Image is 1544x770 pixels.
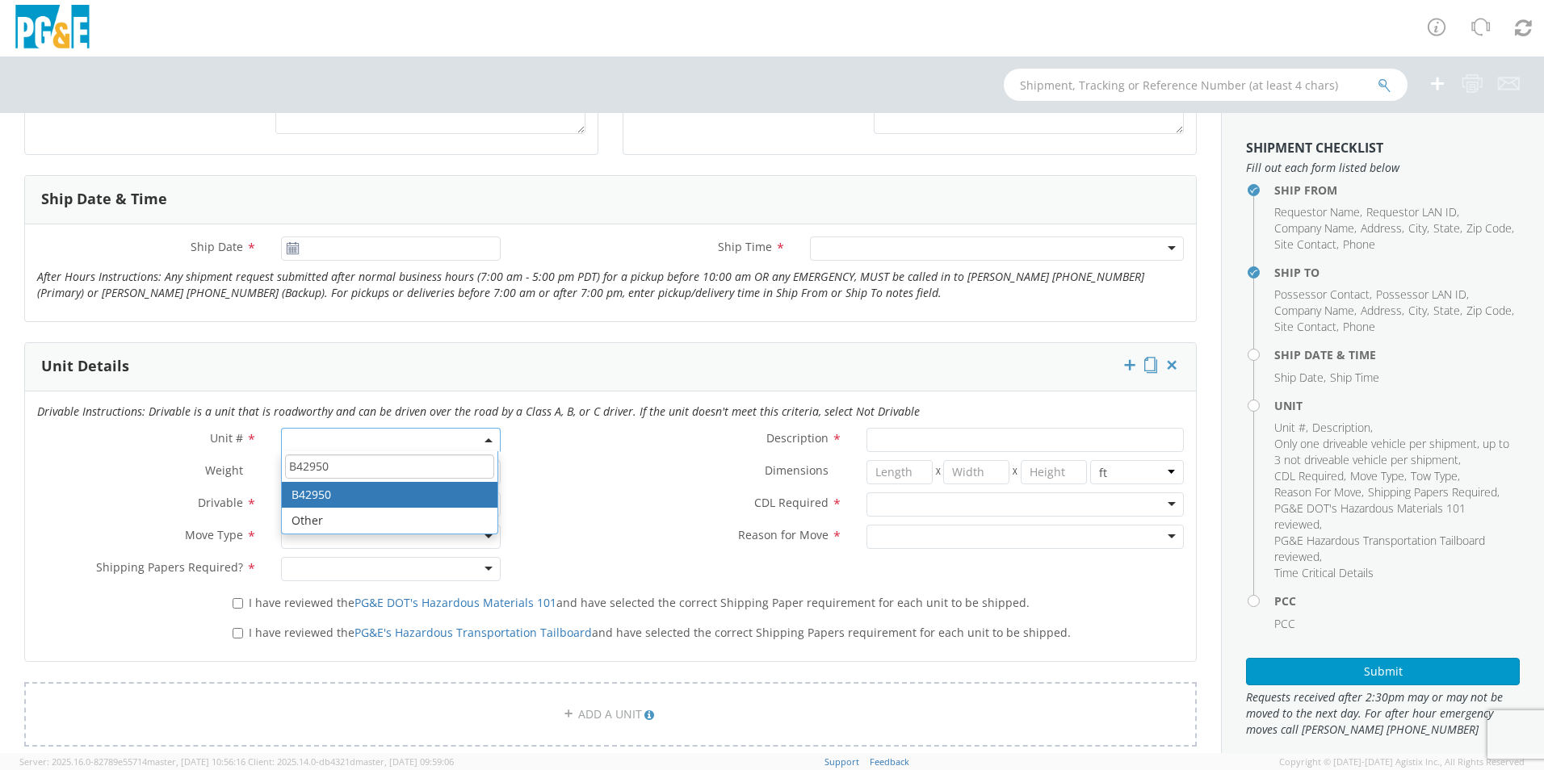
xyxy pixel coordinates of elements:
h4: Ship From [1274,184,1520,196]
h4: Unit [1274,400,1520,412]
span: City [1408,220,1427,236]
h3: Ship Date & Time [41,191,167,207]
h4: Ship To [1274,266,1520,278]
li: , [1350,468,1407,484]
span: Ship Date [1274,370,1324,385]
h3: Unit Details [41,358,129,375]
span: Drivable [198,495,243,510]
span: Move Type [185,527,243,542]
span: Possessor LAN ID [1376,287,1466,302]
i: After Hours Instructions: Any shipment request submitted after normal business hours (7:00 am - 5... [37,269,1144,300]
span: State [1433,220,1460,236]
span: Server: 2025.16.0-82789e55714 [19,755,245,768]
li: , [1408,220,1429,236]
span: I have reviewed the and have selected the correct Shipping Paper requirement for each unit to be ... [249,595,1030,610]
span: Ship Time [1330,370,1379,385]
input: I have reviewed thePG&E DOT's Hazardous Materials 101and have selected the correct Shipping Paper... [233,598,243,609]
span: Requests received after 2:30pm may or may not be moved to the next day. For after hour emergency ... [1246,689,1520,738]
input: Shipment, Tracking or Reference Number (at least 4 chars) [1004,69,1408,101]
li: , [1274,420,1308,436]
i: Drivable Instructions: Drivable is a unit that is roadworthy and can be driven over the road by a... [37,404,920,419]
span: Dimensions [765,462,829,478]
span: PG&E Hazardous Transportation Tailboard reviewed [1274,533,1485,564]
span: Company Name [1274,303,1354,318]
span: Move Type [1350,468,1404,483]
strong: Shipment Checklist [1246,139,1383,157]
li: , [1274,484,1364,500]
a: PG&E's Hazardous Transportation Tailboard [355,625,592,640]
input: Width [943,460,1009,484]
span: Only one driveable vehicle per shipment, up to 3 not driveable vehicle per shipment [1274,436,1509,467]
input: Height [1021,460,1087,484]
li: , [1433,220,1462,236]
span: X [1009,460,1021,484]
span: Fill out each form listed below [1246,160,1520,176]
span: Client: 2025.14.0-db4321d [248,755,454,768]
li: Other [282,508,497,534]
span: Unit # [1274,420,1306,435]
span: Requestor Name [1274,204,1360,220]
span: State [1433,303,1460,318]
li: , [1312,420,1373,436]
span: Description [1312,420,1370,435]
img: pge-logo-06675f144f4cfa6a6814.png [12,5,93,52]
li: , [1411,468,1460,484]
li: , [1376,287,1469,303]
span: Shipping Papers Required [1368,484,1497,500]
span: PG&E DOT's Hazardous Materials 101 reviewed [1274,500,1466,532]
a: ADD A UNIT [24,682,1197,747]
h4: PCC [1274,595,1520,607]
span: Weight [205,462,243,478]
input: I have reviewed thePG&E's Hazardous Transportation Tailboardand have selected the correct Shippin... [233,628,243,638]
a: Feedback [870,755,909,768]
span: master, [DATE] 09:59:06 [355,755,454,768]
span: Site Contact [1274,319,1336,334]
span: Possessor Contact [1274,287,1370,302]
span: Reason For Move [1274,484,1361,500]
span: Phone [1343,236,1375,252]
li: , [1274,468,1346,484]
span: Shipping Papers Required? [96,559,243,575]
li: , [1274,287,1372,303]
li: , [1466,303,1514,319]
span: Address [1361,220,1402,236]
li: , [1274,500,1516,533]
span: Zip Code [1466,220,1512,236]
span: Tow Type [1411,468,1458,483]
span: Description [766,430,829,446]
span: Ship Time [718,239,772,254]
span: Site Contact [1274,236,1336,252]
span: CDL Required [1274,468,1344,483]
span: CDL Required [754,495,829,510]
li: , [1466,220,1514,236]
span: Company Name [1274,220,1354,236]
span: Phone [1343,319,1375,334]
li: , [1274,303,1357,319]
a: PG&E DOT's Hazardous Materials 101 [355,595,556,610]
li: , [1433,303,1462,319]
li: , [1274,533,1516,565]
span: Ship Date [191,239,243,254]
h4: Ship Date & Time [1274,349,1520,361]
li: , [1361,220,1404,236]
span: Zip Code [1466,303,1512,318]
span: Unit # [210,430,243,446]
a: Support [824,755,859,768]
li: , [1274,319,1339,335]
li: , [1366,204,1459,220]
span: Address [1361,303,1402,318]
span: Requestor LAN ID [1366,204,1457,220]
span: City [1408,303,1427,318]
li: , [1274,220,1357,236]
li: , [1274,436,1516,468]
li: , [1408,303,1429,319]
input: Length [866,460,933,484]
span: Copyright © [DATE]-[DATE] Agistix Inc., All Rights Reserved [1279,755,1525,768]
li: , [1274,236,1339,253]
li: , [1274,370,1326,386]
li: , [1361,303,1404,319]
span: Time Critical Details [1274,565,1374,580]
span: PCC [1274,616,1295,631]
li: , [1368,484,1500,500]
span: I have reviewed the and have selected the correct Shipping Papers requirement for each unit to be... [249,625,1071,640]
